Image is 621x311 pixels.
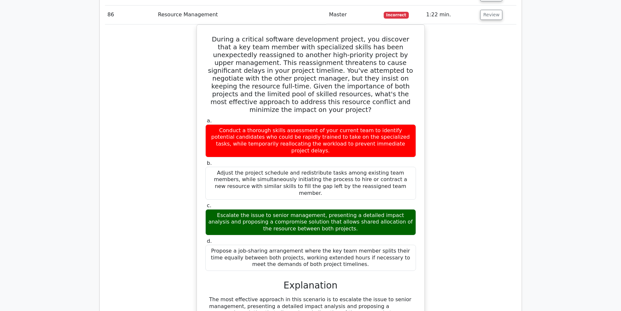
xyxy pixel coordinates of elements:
button: Review [480,10,502,20]
span: b. [207,160,212,166]
div: Adjust the project schedule and redistribute tasks among existing team members, while simultaneou... [205,167,416,200]
h3: Explanation [209,280,412,291]
h5: During a critical software development project, you discover that a key team member with speciali... [205,35,417,114]
div: Propose a job-sharing arrangement where the key team member splits their time equally between bot... [205,245,416,271]
td: Master [326,6,381,24]
span: a. [207,117,212,124]
span: c. [207,202,212,209]
span: Incorrect [384,12,409,18]
div: Escalate the issue to senior management, presenting a detailed impact analysis and proposing a co... [205,209,416,235]
span: d. [207,238,212,244]
td: Resource Management [155,6,327,24]
td: 86 [105,6,155,24]
td: 1:22 min. [423,6,478,24]
div: Conduct a thorough skills assessment of your current team to identify potential candidates who co... [205,124,416,157]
